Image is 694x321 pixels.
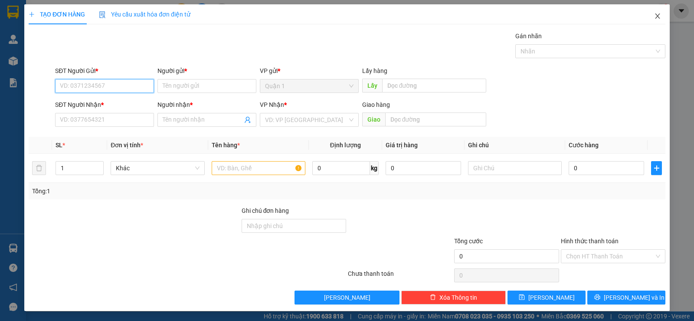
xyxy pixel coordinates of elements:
th: Ghi chú [465,137,565,154]
span: plus [651,165,661,172]
button: [PERSON_NAME] [295,291,399,304]
span: Giá trị hàng [386,142,418,149]
div: Người gửi [157,66,256,76]
input: VD: Bàn, Ghế [212,161,305,175]
span: Khác [116,162,199,175]
span: Yêu cầu xuất hóa đơn điện tử [99,11,190,18]
span: Quận 1 [265,79,354,93]
button: delete [32,161,46,175]
span: plus [29,11,35,17]
span: Tên hàng [212,142,240,149]
div: VP gửi [260,66,359,76]
span: Giao hàng [362,101,390,108]
div: Chưa thanh toán [347,269,453,284]
span: Giao [362,113,385,126]
input: Dọc đường [385,113,487,126]
span: delete [430,294,436,301]
button: plus [651,161,662,175]
div: SĐT Người Nhận [55,100,154,109]
input: 0 [386,161,461,175]
span: Đơn vị tính [111,142,143,149]
label: Hình thức thanh toán [561,238,619,245]
span: [PERSON_NAME] [528,293,575,302]
div: Tổng: 1 [32,186,268,196]
span: kg [370,161,379,175]
span: close [654,13,661,20]
img: icon [99,11,106,18]
span: Cước hàng [569,142,599,149]
div: SĐT Người Gửi [55,66,154,76]
span: user-add [244,116,251,123]
span: Xóa Thông tin [439,293,477,302]
input: Dọc đường [382,79,487,93]
span: Tổng cước [454,238,483,245]
span: [PERSON_NAME] và In [604,293,665,302]
button: save[PERSON_NAME] [507,291,586,304]
div: Người nhận [157,100,256,109]
span: Định lượng [330,142,361,149]
span: printer [594,294,600,301]
span: [PERSON_NAME] [324,293,370,302]
label: Ghi chú đơn hàng [242,207,289,214]
button: printer[PERSON_NAME] và In [587,291,665,304]
input: Ghi chú đơn hàng [242,219,346,233]
button: deleteXóa Thông tin [401,291,506,304]
span: TẠO ĐƠN HÀNG [29,11,85,18]
span: Lấy hàng [362,67,387,74]
span: save [519,294,525,301]
span: VP Nhận [260,101,284,108]
label: Gán nhãn [515,33,542,40]
span: SL [56,142,62,149]
span: Lấy [362,79,382,93]
button: Close [645,4,670,29]
input: Ghi Chú [468,161,562,175]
